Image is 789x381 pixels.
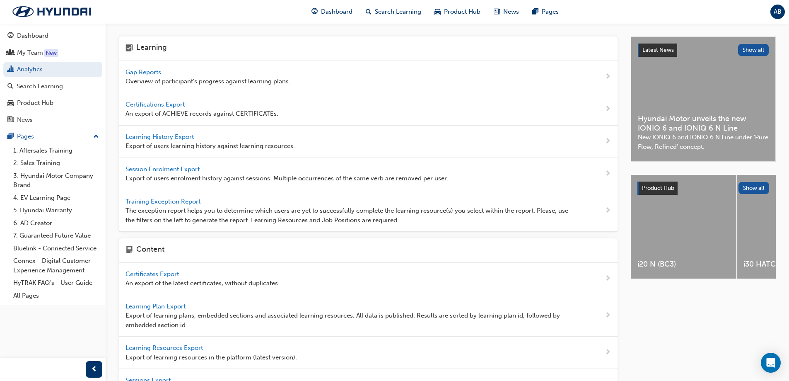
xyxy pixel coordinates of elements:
div: Search Learning [17,82,63,91]
span: Pages [542,7,559,17]
span: Certificates Export [125,270,181,278]
a: Learning Plan Export Export of learning plans, embedded sections and associated learning resource... [119,295,618,337]
span: next-icon [605,104,611,114]
a: 5. Hyundai Warranty [10,204,102,217]
span: pages-icon [7,133,14,141]
span: people-icon [7,49,14,57]
span: next-icon [605,136,611,147]
span: Latest News [642,46,674,53]
a: 7. Guaranteed Future Value [10,229,102,242]
span: page-icon [125,245,133,256]
span: Certifications Export [125,101,186,108]
button: AB [770,5,785,19]
span: next-icon [605,274,611,284]
span: An export of ACHIEVE records against CERTIFICATEs. [125,109,278,119]
a: pages-iconPages [526,3,565,20]
a: Dashboard [3,28,102,44]
span: The exception report helps you to determine which users are yet to successfully complete the lear... [125,206,578,225]
span: Dashboard [321,7,352,17]
span: Learning Resources Export [125,344,205,352]
div: Open Intercom Messenger [761,353,781,373]
h4: Content [136,245,164,256]
span: next-icon [605,169,611,179]
span: AB [774,7,782,17]
img: Trak [4,3,99,20]
a: Learning History Export Export of users learning history against learning resources.next-icon [119,126,618,158]
a: i20 N (BC3) [631,175,736,279]
span: Export of learning plans, embedded sections and associated learning resources. All data is publis... [125,311,578,330]
div: News [17,115,33,125]
span: search-icon [7,83,13,90]
div: Dashboard [17,31,48,41]
a: Product Hub [3,95,102,111]
a: Latest NewsShow all [638,44,769,57]
span: pages-icon [532,7,538,17]
span: Export of learning resources in the platform (latest version). [125,353,297,362]
a: 3. Hyundai Motor Company Brand [10,170,102,192]
a: Learning Resources Export Export of learning resources in the platform (latest version).next-icon [119,337,618,369]
button: DashboardMy TeamAnalyticsSearch LearningProduct HubNews [3,27,102,129]
span: guage-icon [311,7,318,17]
span: i20 N (BC3) [637,260,730,269]
div: Pages [17,132,34,141]
span: prev-icon [91,364,97,375]
a: Gap Reports Overview of participant's progress against learning plans.next-icon [119,61,618,93]
span: next-icon [605,347,611,358]
span: Product Hub [444,7,480,17]
span: Gap Reports [125,68,163,76]
span: car-icon [434,7,441,17]
a: Certificates Export An export of the latest certificates, without duplicates.next-icon [119,263,618,295]
a: Certifications Export An export of ACHIEVE records against CERTIFICATEs.next-icon [119,93,618,126]
button: Show all [738,44,769,56]
span: Product Hub [642,184,674,192]
button: Show all [738,182,770,194]
span: learning-icon [125,43,133,54]
a: Bluelink - Connected Service [10,242,102,255]
span: Overview of participant's progress against learning plans. [125,77,290,86]
span: Learning History Export [125,133,195,141]
a: Connex - Digital Customer Experience Management [10,255,102,277]
h4: Learning [136,43,167,54]
button: Pages [3,129,102,144]
a: Session Enrolment Export Export of users enrolment history against sessions. Multiple occurrences... [119,158,618,190]
a: My Team [3,45,102,61]
a: Product HubShow all [637,182,769,195]
a: Latest NewsShow allHyundai Motor unveils the new IONIQ 6 and IONIQ 6 N LineNew IONIQ 6 and IONIQ ... [631,36,776,162]
span: Training Exception Report [125,198,202,205]
a: 6. AD Creator [10,217,102,230]
span: guage-icon [7,32,14,40]
a: Training Exception Report The exception report helps you to determine which users are yet to succ... [119,190,618,232]
span: news-icon [7,116,14,124]
span: search-icon [366,7,372,17]
span: car-icon [7,99,14,107]
a: guage-iconDashboard [305,3,359,20]
span: An export of the latest certificates, without duplicates. [125,279,280,288]
span: up-icon [93,131,99,142]
a: News [3,112,102,128]
a: 1. Aftersales Training [10,144,102,157]
span: News [503,7,519,17]
div: My Team [17,48,43,58]
a: 2. Sales Training [10,157,102,170]
a: car-iconProduct Hub [428,3,487,20]
span: Hyundai Motor unveils the new IONIQ 6 and IONIQ 6 N Line [638,114,769,133]
a: All Pages [10,289,102,302]
span: next-icon [605,311,611,321]
a: HyTRAK FAQ's - User Guide [10,277,102,289]
a: Analytics [3,62,102,77]
span: chart-icon [7,66,14,73]
span: next-icon [605,206,611,216]
div: Product Hub [17,98,53,108]
span: Export of users learning history against learning resources. [125,141,295,151]
a: 4. EV Learning Page [10,192,102,204]
a: search-iconSearch Learning [359,3,428,20]
span: news-icon [494,7,500,17]
span: next-icon [605,72,611,82]
a: news-iconNews [487,3,526,20]
span: Search Learning [375,7,421,17]
span: Session Enrolment Export [125,165,201,173]
span: Learning Plan Export [125,303,187,310]
span: Export of users enrolment history against sessions. Multiple occurrences of the same verb are rem... [125,174,448,183]
a: Search Learning [3,79,102,94]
